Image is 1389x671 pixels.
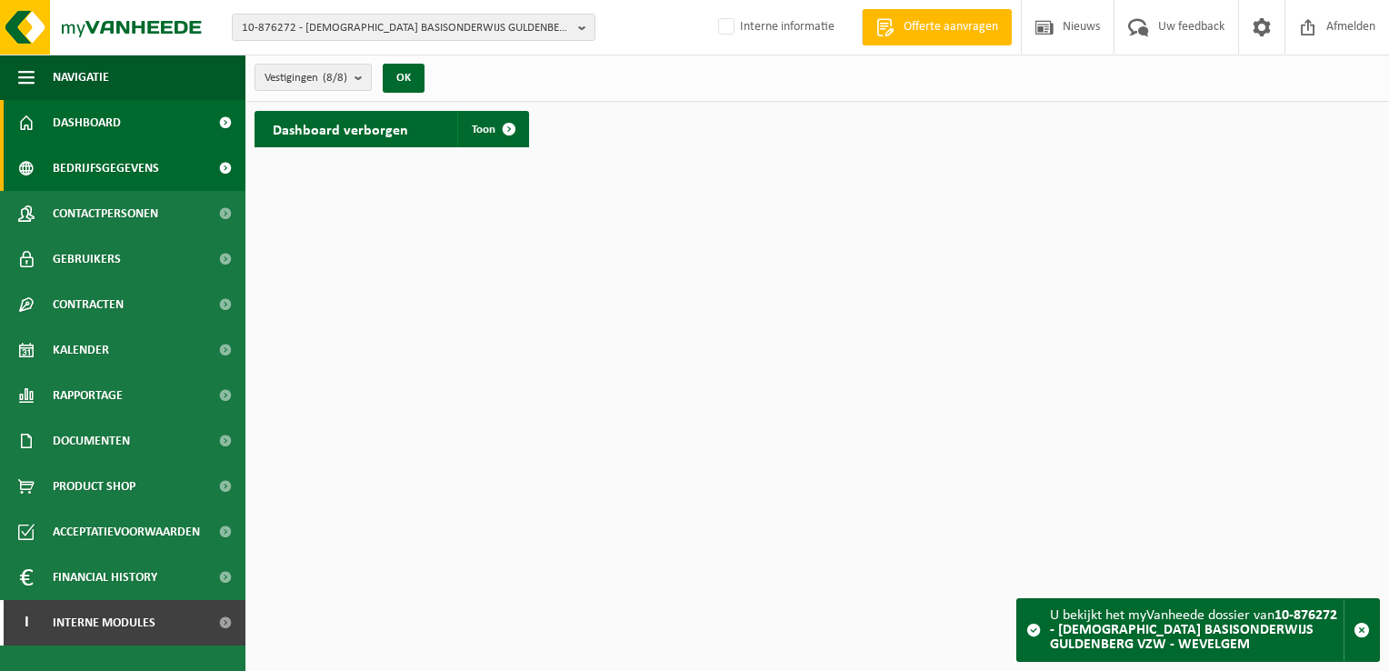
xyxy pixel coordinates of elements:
span: Vestigingen [265,65,347,92]
label: Interne informatie [714,14,834,41]
span: Interne modules [53,600,155,646]
span: I [18,600,35,646]
count: (8/8) [323,72,347,84]
button: 10-876272 - [DEMOGRAPHIC_DATA] BASISONDERWIJS GULDENBERG VZW - WEVELGEM [232,14,595,41]
a: Offerte aanvragen [862,9,1012,45]
span: Gebruikers [53,236,121,282]
a: Toon [457,111,527,147]
span: Contactpersonen [53,191,158,236]
button: Vestigingen(8/8) [255,64,372,91]
span: 10-876272 - [DEMOGRAPHIC_DATA] BASISONDERWIJS GULDENBERG VZW - WEVELGEM [242,15,571,42]
div: U bekijkt het myVanheede dossier van [1050,599,1344,661]
span: Offerte aanvragen [899,18,1003,36]
span: Contracten [53,282,124,327]
span: Rapportage [53,373,123,418]
span: Financial History [53,555,157,600]
span: Product Shop [53,464,135,509]
span: Toon [472,124,495,135]
span: Bedrijfsgegevens [53,145,159,191]
span: Navigatie [53,55,109,100]
h2: Dashboard verborgen [255,111,426,146]
button: OK [383,64,425,93]
strong: 10-876272 - [DEMOGRAPHIC_DATA] BASISONDERWIJS GULDENBERG VZW - WEVELGEM [1050,608,1337,652]
span: Dashboard [53,100,121,145]
span: Acceptatievoorwaarden [53,509,200,555]
span: Documenten [53,418,130,464]
span: Kalender [53,327,109,373]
